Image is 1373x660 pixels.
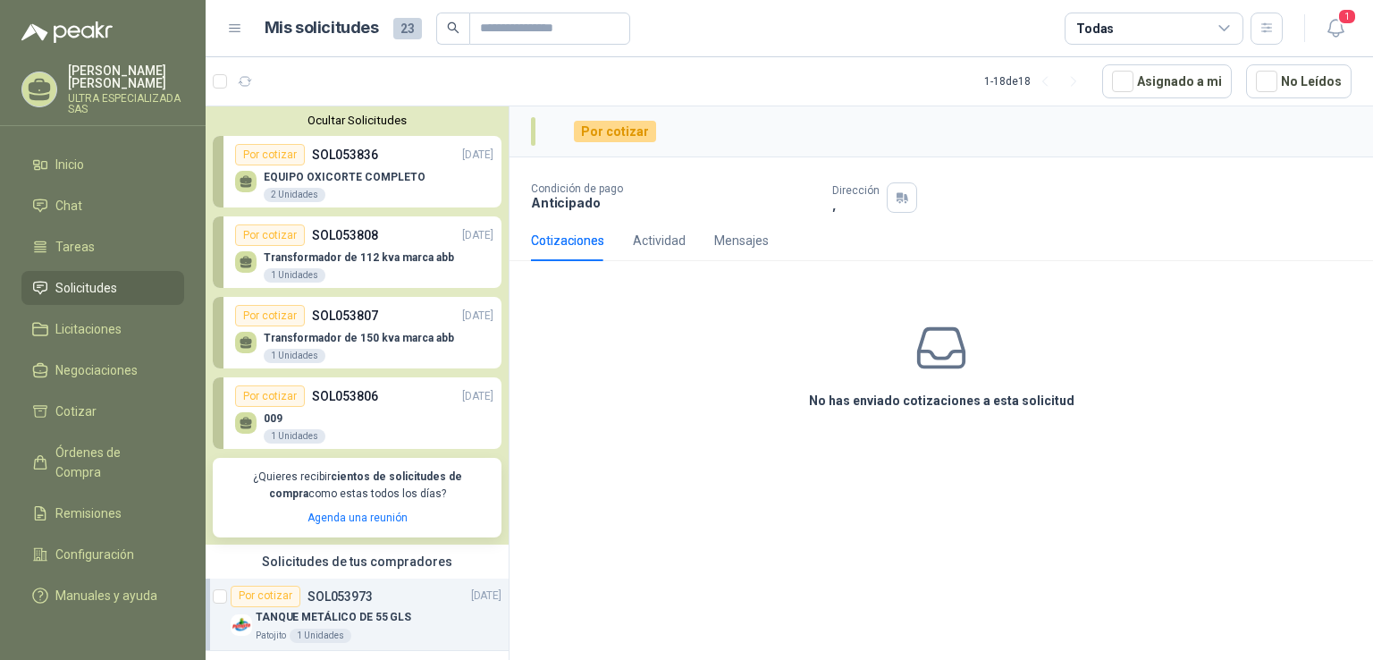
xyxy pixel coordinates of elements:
[471,588,501,605] p: [DATE]
[832,184,880,197] p: Dirección
[264,429,325,444] div: 1 Unidades
[55,278,117,298] span: Solicitudes
[269,470,462,500] b: cientos de solicitudes de compra
[256,629,286,643] p: Patojito
[1076,19,1114,38] div: Todas
[312,386,378,406] p: SOL053806
[809,391,1074,410] h3: No has enviado cotizaciones a esta solicitud
[462,147,493,164] p: [DATE]
[55,586,157,605] span: Manuales y ayuda
[68,93,184,114] p: ULTRA ESPECIALIZADA SAS
[213,216,501,288] a: Por cotizarSOL053808[DATE] Transformador de 112 kva marca abb1 Unidades
[235,385,305,407] div: Por cotizar
[264,349,325,363] div: 1 Unidades
[1102,64,1232,98] button: Asignado a mi
[21,189,184,223] a: Chat
[55,360,138,380] span: Negociaciones
[223,469,491,503] p: ¿Quieres recibir como estas todos los días?
[55,319,122,339] span: Licitaciones
[290,629,351,643] div: 1 Unidades
[984,67,1088,96] div: 1 - 18 de 18
[55,155,84,174] span: Inicio
[307,512,408,524] a: Agenda una reunión
[21,312,184,346] a: Licitaciones
[55,503,122,523] span: Remisiones
[231,586,300,607] div: Por cotizar
[213,114,501,127] button: Ocultar Solicitudes
[21,436,184,489] a: Órdenes de Compra
[1337,8,1357,25] span: 1
[307,590,373,603] p: SOL053973
[21,21,113,43] img: Logo peakr
[21,271,184,305] a: Solicitudes
[264,268,325,283] div: 1 Unidades
[462,308,493,325] p: [DATE]
[21,579,184,613] a: Manuales y ayuda
[68,64,184,89] p: [PERSON_NAME] [PERSON_NAME]
[21,148,184,182] a: Inicio
[462,227,493,244] p: [DATE]
[832,197,880,212] p: ,
[206,579,509,651] a: Por cotizarSOL053973[DATE] Company LogoTANQUE METÁLICO DE 55 GLSPatojito1 Unidades
[21,230,184,264] a: Tareas
[393,18,422,39] span: 23
[55,237,95,257] span: Tareas
[55,196,82,216] span: Chat
[264,251,454,264] p: Transformador de 112 kva marca abb
[264,332,454,344] p: Transformador de 150 kva marca abb
[1319,13,1352,45] button: 1
[213,136,501,207] a: Por cotizarSOL053836[DATE] EQUIPO OXICORTE COMPLETO2 Unidades
[213,297,501,368] a: Por cotizarSOL053807[DATE] Transformador de 150 kva marca abb1 Unidades
[55,545,134,564] span: Configuración
[462,388,493,405] p: [DATE]
[213,377,501,449] a: Por cotizarSOL053806[DATE] 0091 Unidades
[256,609,411,626] p: TANQUE METÁLICO DE 55 GLS
[264,188,325,202] div: 2 Unidades
[312,306,378,326] p: SOL053807
[21,394,184,428] a: Cotizar
[633,231,686,250] div: Actividad
[21,496,184,530] a: Remisiones
[21,353,184,387] a: Negociaciones
[231,614,252,636] img: Company Logo
[21,537,184,571] a: Configuración
[531,231,604,250] div: Cotizaciones
[447,21,459,34] span: search
[206,106,509,545] div: Ocultar SolicitudesPor cotizarSOL053836[DATE] EQUIPO OXICORTE COMPLETO2 UnidadesPor cotizarSOL053...
[312,225,378,245] p: SOL053808
[235,305,305,326] div: Por cotizar
[55,402,97,421] span: Cotizar
[55,443,167,482] span: Órdenes de Compra
[264,412,325,425] p: 009
[206,545,509,579] div: Solicitudes de tus compradores
[264,171,425,183] p: EQUIPO OXICORTE COMPLETO
[714,231,769,250] div: Mensajes
[312,145,378,165] p: SOL053836
[574,121,656,142] div: Por cotizar
[235,224,305,246] div: Por cotizar
[1246,64,1352,98] button: No Leídos
[235,144,305,165] div: Por cotizar
[531,195,818,210] p: Anticipado
[265,15,379,41] h1: Mis solicitudes
[531,182,818,195] p: Condición de pago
